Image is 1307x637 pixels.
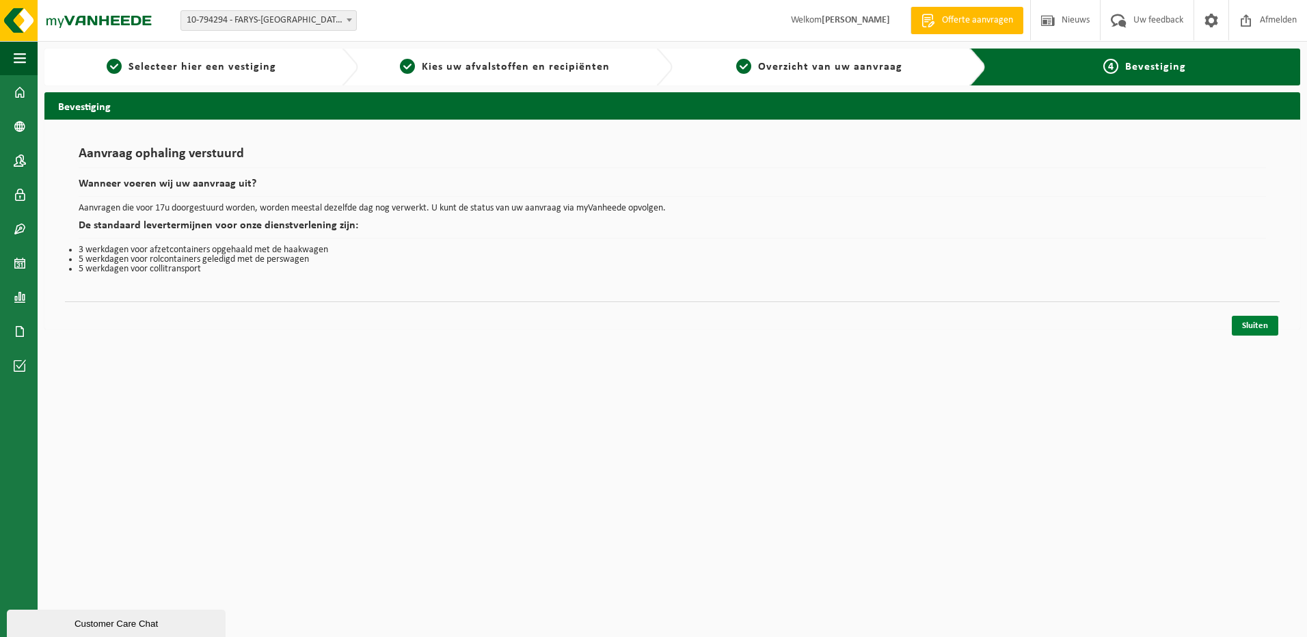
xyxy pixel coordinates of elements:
li: 5 werkdagen voor rolcontainers geledigd met de perswagen [79,255,1266,265]
iframe: chat widget [7,607,228,637]
span: Bevestiging [1125,62,1186,72]
span: 3 [736,59,751,74]
h2: Wanneer voeren wij uw aanvraag uit? [79,178,1266,197]
span: Overzicht van uw aanvraag [758,62,902,72]
span: 2 [400,59,415,74]
a: 2Kies uw afvalstoffen en recipiënten [365,59,645,75]
a: 3Overzicht van uw aanvraag [679,59,959,75]
span: Kies uw afvalstoffen en recipiënten [422,62,610,72]
span: 1 [107,59,122,74]
a: Sluiten [1232,316,1278,336]
span: 10-794294 - FARYS-BRUGGE - BRUGGE [181,11,356,30]
span: 10-794294 - FARYS-BRUGGE - BRUGGE [180,10,357,31]
span: Selecteer hier een vestiging [129,62,276,72]
h1: Aanvraag ophaling verstuurd [79,147,1266,168]
a: 1Selecteer hier een vestiging [51,59,331,75]
p: Aanvragen die voor 17u doorgestuurd worden, worden meestal dezelfde dag nog verwerkt. U kunt de s... [79,204,1266,213]
li: 3 werkdagen voor afzetcontainers opgehaald met de haakwagen [79,245,1266,255]
h2: De standaard levertermijnen voor onze dienstverlening zijn: [79,220,1266,239]
a: Offerte aanvragen [911,7,1023,34]
span: 4 [1103,59,1118,74]
h2: Bevestiging [44,92,1300,119]
strong: [PERSON_NAME] [822,15,890,25]
li: 5 werkdagen voor collitransport [79,265,1266,274]
span: Offerte aanvragen [939,14,1016,27]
